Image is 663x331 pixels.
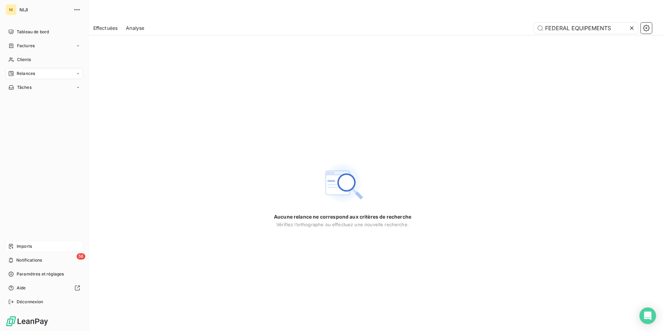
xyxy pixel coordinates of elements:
span: Vérifiez l’orthographe ou effectuez une nouvelle recherche. [276,222,409,227]
a: Aide [6,282,83,294]
span: Tâches [17,84,32,91]
span: Relances [17,70,35,77]
span: Factures [17,43,35,49]
span: Notifications [16,257,42,263]
span: Analyse [126,25,144,32]
div: NI [6,4,17,15]
span: Tableau de bord [17,29,49,35]
span: Aide [17,285,26,291]
span: Effectuées [93,25,118,32]
span: 56 [77,253,85,260]
span: Déconnexion [17,299,43,305]
div: Open Intercom Messenger [639,307,656,324]
input: Rechercher [534,23,638,34]
span: Paramètres et réglages [17,271,64,277]
span: Clients [17,57,31,63]
span: Imports [17,243,32,249]
img: Empty state [320,161,365,205]
span: Aucune relance ne correspond aux critères de recherche [274,213,411,220]
img: Logo LeanPay [6,316,49,327]
span: NIJI [19,7,69,12]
